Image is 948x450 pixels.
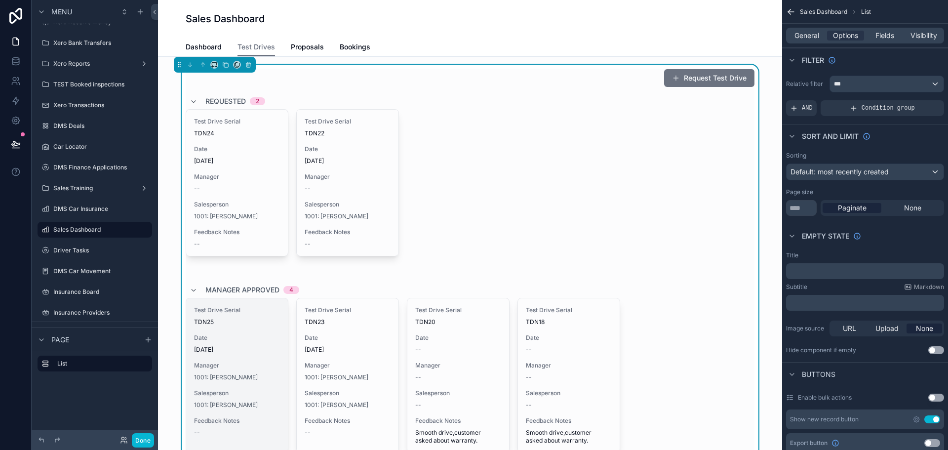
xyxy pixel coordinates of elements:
[38,263,152,279] a: DMS Car Movement
[38,243,152,258] a: Driver Tasks
[843,324,856,333] span: URL
[186,109,288,256] a: Test Drive SerialTDN24Date[DATE]Manager--Salesperson1001: [PERSON_NAME]Feedback Notes--
[53,60,136,68] label: Xero Reports
[862,104,915,112] span: Condition group
[875,31,894,41] span: Fields
[786,251,798,259] label: Title
[415,429,501,445] span: Smooth drive,customer asked about warranty.
[38,284,152,300] a: Insurance Board
[904,283,944,291] a: Markdown
[194,306,280,314] span: Test Drive Serial
[526,306,612,314] span: Test Drive Serial
[38,118,152,134] a: DMS Deals
[38,77,152,92] a: TEST Booked inspections
[194,346,280,354] span: [DATE]
[914,283,944,291] span: Markdown
[194,429,200,437] span: --
[205,285,279,295] span: Manager Approved
[53,164,150,171] label: DMS Finance Applications
[786,164,944,180] button: Default: most recently created
[794,31,819,41] span: General
[916,324,933,333] span: None
[53,267,150,275] label: DMS Car Movement
[38,97,152,113] a: Xero Transactions
[194,228,280,236] span: Feedback Notes
[38,160,152,175] a: DMS Finance Applications
[526,334,612,342] span: Date
[802,104,813,112] span: AND
[53,143,150,151] label: Car Locator
[53,309,150,317] label: Insurance Providers
[838,203,867,213] span: Paginate
[786,152,806,160] label: Sorting
[194,389,280,397] span: Salesperson
[186,42,222,52] span: Dashboard
[526,373,532,381] span: --
[132,433,154,448] button: Done
[305,389,391,397] span: Salesperson
[305,212,368,220] a: 1001: [PERSON_NAME]
[305,173,391,181] span: Manager
[305,318,391,326] span: TDN23
[786,295,944,311] div: scrollable content
[194,212,258,220] span: 1001: [PERSON_NAME]
[415,346,421,354] span: --
[38,305,152,321] a: Insurance Providers
[800,8,847,16] span: Sales Dashboard
[526,429,612,445] span: Smooth drive,customer asked about warranty.
[194,318,280,326] span: TDN25
[53,246,150,254] label: Driver Tasks
[415,417,501,425] span: Feedback Notes
[194,201,280,208] span: Salesperson
[32,351,158,381] div: scrollable content
[194,157,280,165] span: [DATE]
[194,362,280,369] span: Manager
[526,362,612,369] span: Manager
[415,318,501,326] span: TDN20
[194,118,280,125] span: Test Drive Serial
[305,201,391,208] span: Salesperson
[415,306,501,314] span: Test Drive Serial
[305,334,391,342] span: Date
[305,129,391,137] span: TDN22
[526,417,612,425] span: Feedback Notes
[875,324,899,333] span: Upload
[38,201,152,217] a: DMS Car Insurance
[51,7,72,17] span: Menu
[289,286,293,294] div: 4
[305,306,391,314] span: Test Drive Serial
[194,334,280,342] span: Date
[786,346,856,354] div: Hide component if empty
[305,240,311,248] span: --
[38,222,152,238] a: Sales Dashboard
[305,417,391,425] span: Feedback Notes
[904,203,921,213] span: None
[194,145,280,153] span: Date
[38,180,152,196] a: Sales Training
[237,38,275,57] a: Test Drives
[910,31,937,41] span: Visibility
[802,131,859,141] span: Sort And Limit
[790,415,859,423] div: Show new record button
[51,335,69,345] span: Page
[798,394,852,402] label: Enable bulk actions
[786,325,826,332] label: Image source
[194,185,200,193] span: --
[305,157,391,165] span: [DATE]
[526,346,532,354] span: --
[802,231,849,241] span: Empty state
[526,401,532,409] span: --
[53,81,150,88] label: TEST Booked inspections
[186,38,222,58] a: Dashboard
[305,145,391,153] span: Date
[38,56,152,72] a: Xero Reports
[786,80,826,88] label: Relative filter
[833,31,858,41] span: Options
[186,12,265,26] h1: Sales Dashboard
[305,346,391,354] span: [DATE]
[194,240,200,248] span: --
[305,118,391,125] span: Test Drive Serial
[790,167,889,176] span: Default: most recently created
[194,373,258,381] a: 1001: [PERSON_NAME]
